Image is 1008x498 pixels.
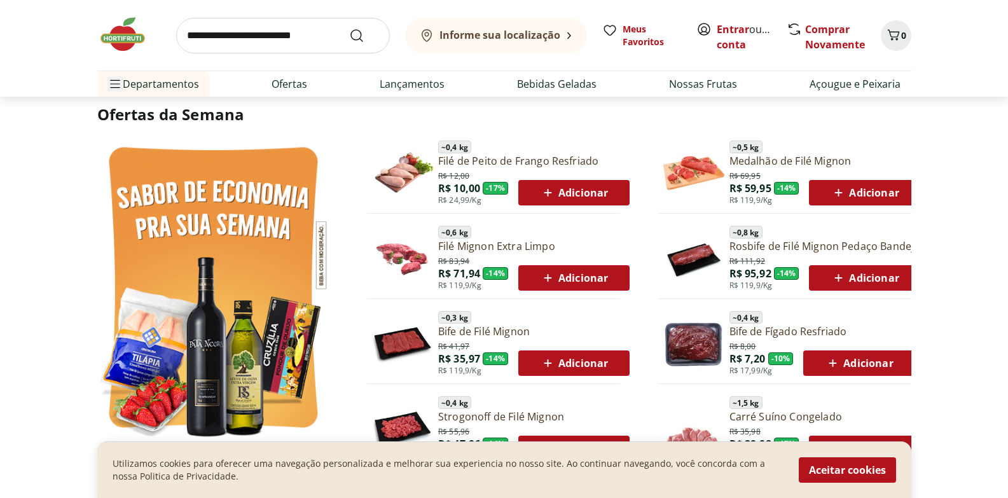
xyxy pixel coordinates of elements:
[729,226,763,239] span: ~ 0,8 kg
[831,185,899,200] span: Adicionar
[438,181,480,195] span: R$ 10,00
[438,410,630,424] a: Strogonoff de Filé Mignon
[729,311,763,324] span: ~ 0,4 kg
[825,356,893,371] span: Adicionar
[483,352,508,365] span: - 14 %
[97,15,161,53] img: Hortifruti
[483,182,508,195] span: - 17 %
[729,366,773,376] span: R$ 17,99/Kg
[405,18,587,53] button: Informe sua localização
[349,28,380,43] button: Submit Search
[483,438,508,450] span: - 14 %
[438,424,469,437] span: R$ 55,96
[663,398,724,459] img: Principal
[810,76,901,92] a: Açougue e Peixaria
[729,239,921,253] a: Rosbife de Filé Mignon Pedaço Bandeja
[438,311,471,324] span: ~ 0,3 kg
[799,457,896,483] button: Aceitar cookies
[623,23,681,48] span: Meus Favoritos
[729,169,761,181] span: R$ 69,95
[717,22,773,52] span: ou
[669,76,737,92] a: Nossas Frutas
[881,20,911,51] button: Carrinho
[176,18,390,53] input: search
[518,436,630,461] button: Adicionar
[438,169,469,181] span: R$ 12,00
[729,352,766,366] span: R$ 7,20
[774,182,799,195] span: - 14 %
[380,76,445,92] a: Lançamentos
[729,339,756,352] span: R$ 8,00
[774,267,799,280] span: - 14 %
[717,22,749,36] a: Entrar
[107,69,199,99] span: Departamentos
[438,366,481,376] span: R$ 119,9/Kg
[540,270,608,286] span: Adicionar
[438,141,471,153] span: ~ 0,4 kg
[438,266,480,280] span: R$ 71,94
[803,350,915,376] button: Adicionar
[774,438,799,450] span: - 17 %
[831,441,899,456] span: Adicionar
[540,185,608,200] span: Adicionar
[729,410,921,424] a: Carré Suíno Congelado
[809,436,920,461] button: Adicionar
[438,239,630,253] a: Filé Mignon Extra Limpo
[97,104,911,125] h2: Ofertas da Semana
[438,339,469,352] span: R$ 41,97
[272,76,307,92] a: Ofertas
[729,154,921,168] a: Medalhão de Filé Mignon
[372,313,433,374] img: Principal
[438,280,481,291] span: R$ 119,9/Kg
[663,228,724,289] img: Principal
[439,28,560,42] b: Informe sua localização
[438,396,471,409] span: ~ 0,4 kg
[540,441,608,456] span: Adicionar
[517,76,597,92] a: Bebidas Geladas
[717,22,787,52] a: Criar conta
[438,324,630,338] a: Bife de Filé Mignon
[438,195,481,205] span: R$ 24,99/Kg
[729,181,771,195] span: R$ 59,95
[901,29,906,41] span: 0
[729,437,771,451] span: R$ 29,98
[805,22,865,52] a: Comprar Novamente
[729,396,763,409] span: ~ 1,5 kg
[107,69,123,99] button: Menu
[809,265,920,291] button: Adicionar
[438,254,469,266] span: R$ 83,94
[518,265,630,291] button: Adicionar
[768,352,794,365] span: - 10 %
[483,267,508,280] span: - 14 %
[372,398,433,459] img: Principal
[729,324,915,338] a: Bife de Fígado Resfriado
[438,352,480,366] span: R$ 35,97
[809,180,920,205] button: Adicionar
[518,180,630,205] button: Adicionar
[729,266,771,280] span: R$ 95,92
[438,226,471,239] span: ~ 0,6 kg
[518,350,630,376] button: Adicionar
[831,270,899,286] span: Adicionar
[540,356,608,371] span: Adicionar
[663,313,724,374] img: Bife de Fígado Resfriado
[729,254,765,266] span: R$ 111,92
[113,457,784,483] p: Utilizamos cookies para oferecer uma navegação personalizada e melhorar sua experiencia no nosso ...
[729,195,773,205] span: R$ 119,9/Kg
[438,437,480,451] span: R$ 47,96
[729,141,763,153] span: ~ 0,5 kg
[372,142,433,204] img: Filé de Peito de Frango Resfriado
[602,23,681,48] a: Meus Favoritos
[729,280,773,291] span: R$ 119,9/Kg
[372,228,433,289] img: Filé Mignon Extra Limpo
[729,424,761,437] span: R$ 35,98
[438,154,630,168] a: Filé de Peito de Frango Resfriado
[97,135,329,445] img: Ver todos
